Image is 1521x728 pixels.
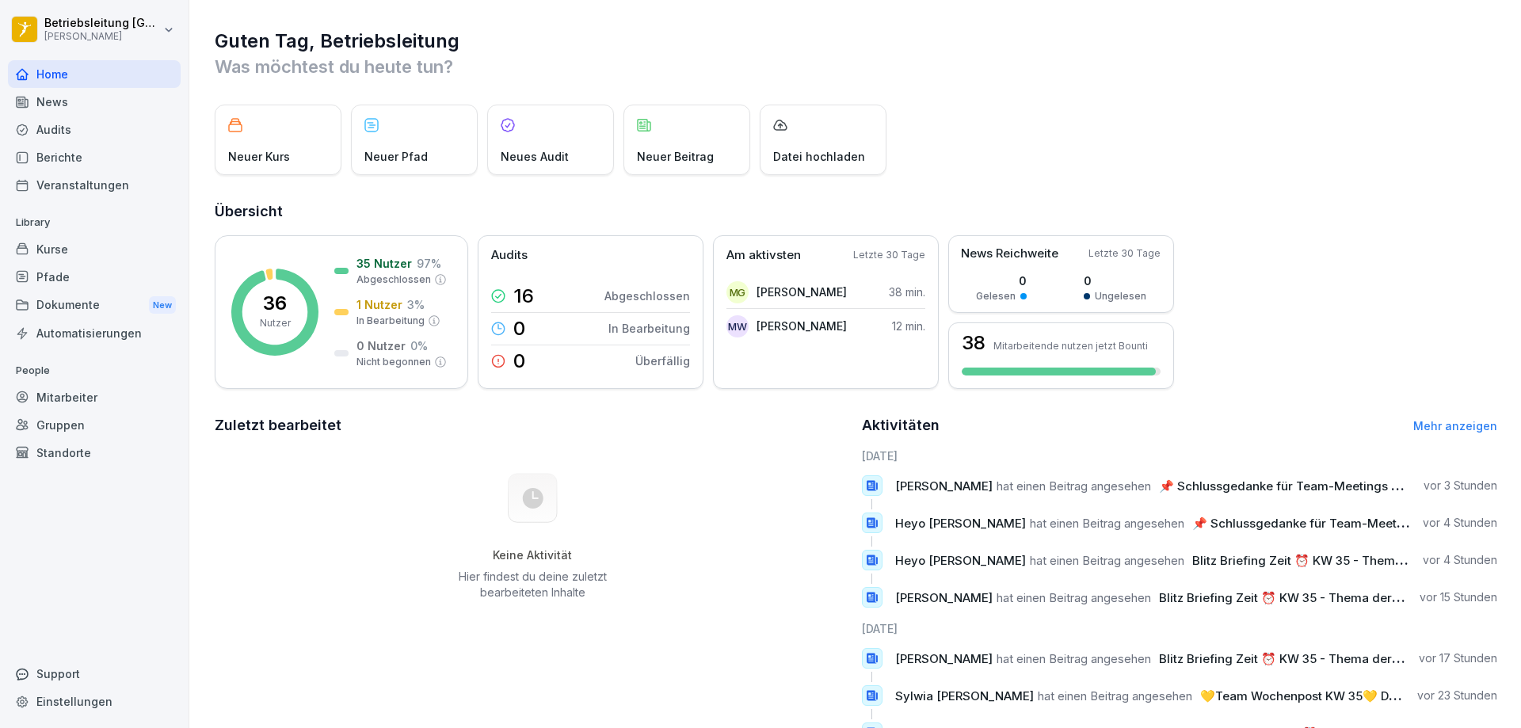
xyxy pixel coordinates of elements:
h2: Übersicht [215,200,1497,223]
a: DokumenteNew [8,291,181,320]
p: [PERSON_NAME] [757,284,847,300]
p: vor 4 Stunden [1423,515,1497,531]
a: Audits [8,116,181,143]
p: Datei hochladen [773,148,865,165]
a: Veranstaltungen [8,171,181,199]
h2: Zuletzt bearbeitet [215,414,851,436]
p: 1 Nutzer [356,296,402,313]
p: 38 min. [889,284,925,300]
span: [PERSON_NAME] [895,590,993,605]
p: Audits [491,246,528,265]
a: Mitarbeiter [8,383,181,411]
p: vor 17 Stunden [1419,650,1497,666]
h6: [DATE] [862,620,1498,637]
h3: 38 [962,334,985,353]
a: Automatisierungen [8,319,181,347]
p: Neuer Kurs [228,148,290,165]
p: Hier findest du deine zuletzt bearbeiteten Inhalte [452,569,612,600]
p: [PERSON_NAME] [44,31,160,42]
p: Was möchtest du heute tun? [215,54,1497,79]
p: 3 % [407,296,425,313]
a: Pfade [8,263,181,291]
p: Neuer Pfad [364,148,428,165]
p: 0 [513,319,525,338]
p: In Bearbeitung [356,314,425,328]
p: Neuer Beitrag [637,148,714,165]
p: vor 23 Stunden [1417,688,1497,703]
p: Abgeschlossen [604,288,690,304]
p: vor 3 Stunden [1424,478,1497,494]
p: Am aktivsten [726,246,801,265]
span: Sylwia [PERSON_NAME] [895,688,1034,703]
span: hat einen Beitrag angesehen [997,651,1151,666]
div: MG [726,281,749,303]
span: Heyo [PERSON_NAME] [895,553,1026,568]
p: 0 % [410,337,428,354]
p: Gelesen [976,289,1016,303]
span: [PERSON_NAME] [895,651,993,666]
p: [PERSON_NAME] [757,318,847,334]
h1: Guten Tag, Betriebsleitung [215,29,1497,54]
p: Letzte 30 Tage [853,248,925,262]
p: People [8,358,181,383]
p: vor 15 Stunden [1420,589,1497,605]
a: Kurse [8,235,181,263]
p: Mitarbeitende nutzen jetzt Bounti [993,340,1148,352]
div: Support [8,660,181,688]
span: Blitz Briefing Zeit ⏰ KW 35 - Thema der Woche: Dips / Saucen [1159,651,1520,666]
p: 12 min. [892,318,925,334]
div: MW [726,315,749,337]
p: 97 % [417,255,441,272]
span: hat einen Beitrag angesehen [997,590,1151,605]
p: Ungelesen [1095,289,1146,303]
div: Dokumente [8,291,181,320]
p: Library [8,210,181,235]
a: Home [8,60,181,88]
span: hat einen Beitrag angesehen [1038,688,1192,703]
span: Blitz Briefing Zeit ⏰ KW 35 - Thema der Woche: Dips / Saucen [1159,590,1520,605]
a: Einstellungen [8,688,181,715]
span: hat einen Beitrag angesehen [1030,553,1184,568]
p: 35 Nutzer [356,255,412,272]
p: News Reichweite [961,245,1058,263]
p: vor 4 Stunden [1423,552,1497,568]
p: Letzte 30 Tage [1088,246,1161,261]
a: Mehr anzeigen [1413,419,1497,433]
h2: Aktivitäten [862,414,940,436]
a: News [8,88,181,116]
p: 0 Nutzer [356,337,406,354]
p: Überfällig [635,353,690,369]
p: 0 [1084,273,1146,289]
div: New [149,296,176,314]
a: Gruppen [8,411,181,439]
a: Standorte [8,439,181,467]
a: Berichte [8,143,181,171]
p: Neues Audit [501,148,569,165]
p: Betriebsleitung [GEOGRAPHIC_DATA] [44,17,160,30]
p: 36 [263,294,287,313]
p: 0 [976,273,1027,289]
span: hat einen Beitrag angesehen [997,478,1151,494]
p: 16 [513,287,534,306]
p: 0 [513,352,525,371]
span: hat einen Beitrag angesehen [1030,516,1184,531]
p: Abgeschlossen [356,273,431,287]
p: Nicht begonnen [356,355,431,369]
h6: [DATE] [862,448,1498,464]
p: In Bearbeitung [608,320,690,337]
h5: Keine Aktivität [452,548,612,562]
span: [PERSON_NAME] [895,478,993,494]
p: Nutzer [260,316,291,330]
